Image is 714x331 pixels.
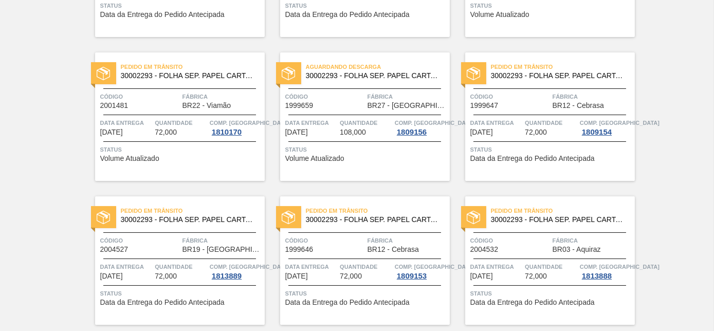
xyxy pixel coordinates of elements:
[285,155,344,162] span: Volume Atualizado
[470,299,595,306] span: Data da Entrega do Pedido Antecipada
[470,128,493,136] span: 02/09/2025
[182,235,262,246] span: Fábrica
[285,118,338,128] span: Data entrega
[395,118,474,128] span: Comp. Carga
[210,262,262,280] a: Comp. [GEOGRAPHIC_DATA]1813889
[306,72,442,80] span: 30002293 - FOLHA SEP. PAPEL CARTAO 1200x1000M 350g
[470,246,499,253] span: 2004532
[210,272,244,280] div: 1813889
[97,67,110,80] img: status
[182,246,262,253] span: BR19 - Nova Rio
[285,288,447,299] span: Status
[470,11,529,19] span: Volume Atualizado
[210,262,289,272] span: Comp. Carga
[285,235,365,246] span: Código
[100,299,225,306] span: Data da Entrega do Pedido Antecipada
[100,91,180,102] span: Código
[285,299,410,306] span: Data da Entrega do Pedido Antecipada
[491,216,627,224] span: 30002293 - FOLHA SEP. PAPEL CARTAO 1200x1000M 350g
[395,262,447,280] a: Comp. [GEOGRAPHIC_DATA]1809153
[121,62,265,72] span: Pedido em Trânsito
[265,196,450,325] a: statusPedido em Trânsito30002293 - FOLHA SEP. PAPEL CARTAO 1200x1000M 350gCódigo1999646FábricaBR1...
[210,118,262,136] a: Comp. [GEOGRAPHIC_DATA]1810170
[340,262,392,272] span: Quantidade
[525,128,547,136] span: 72,000
[340,128,366,136] span: 108,000
[100,102,129,109] span: 2001481
[100,272,123,280] span: 02/09/2025
[470,144,632,155] span: Status
[491,72,627,80] span: 30002293 - FOLHA SEP. PAPEL CARTAO 1200x1000M 350g
[285,102,314,109] span: 1999659
[580,272,614,280] div: 1813888
[450,52,635,181] a: statusPedido em Trânsito30002293 - FOLHA SEP. PAPEL CARTAO 1200x1000M 350gCódigo1999647FábricaBR1...
[121,206,265,216] span: Pedido em Trânsito
[553,102,604,109] span: BR12 - Cebrasa
[340,272,362,280] span: 72,000
[450,196,635,325] a: statusPedido em Trânsito30002293 - FOLHA SEP. PAPEL CARTAO 1200x1000M 350gCódigo2004532FábricaBR0...
[470,118,523,128] span: Data entrega
[525,118,577,128] span: Quantidade
[100,11,225,19] span: Data da Entrega do Pedido Antecipada
[121,216,257,224] span: 30002293 - FOLHA SEP. PAPEL CARTAO 1200x1000M 350g
[525,272,547,280] span: 72,000
[470,262,523,272] span: Data entrega
[467,211,480,224] img: status
[97,211,110,224] img: status
[580,262,660,272] span: Comp. Carga
[340,118,392,128] span: Quantidade
[470,235,550,246] span: Código
[553,91,632,102] span: Fábrica
[553,235,632,246] span: Fábrica
[470,102,499,109] span: 1999647
[100,144,262,155] span: Status
[210,128,244,136] div: 1810170
[470,91,550,102] span: Código
[368,235,447,246] span: Fábrica
[470,1,632,11] span: Status
[580,262,632,280] a: Comp. [GEOGRAPHIC_DATA]1813888
[470,155,595,162] span: Data da Entrega do Pedido Antecipada
[155,262,207,272] span: Quantidade
[525,262,577,272] span: Quantidade
[470,272,493,280] span: 05/09/2025
[155,118,207,128] span: Quantidade
[306,206,450,216] span: Pedido em Trânsito
[100,288,262,299] span: Status
[491,206,635,216] span: Pedido em Trânsito
[580,118,660,128] span: Comp. Carga
[285,246,314,253] span: 1999646
[285,272,308,280] span: 03/09/2025
[100,1,262,11] span: Status
[285,128,308,136] span: 02/09/2025
[155,272,177,280] span: 72,000
[580,128,614,136] div: 1809154
[282,67,295,80] img: status
[100,155,159,162] span: Volume Atualizado
[285,1,447,11] span: Status
[285,144,447,155] span: Status
[395,118,447,136] a: Comp. [GEOGRAPHIC_DATA]1809156
[100,262,153,272] span: Data entrega
[467,67,480,80] img: status
[182,102,231,109] span: BR22 - Viamão
[80,196,265,325] a: statusPedido em Trânsito30002293 - FOLHA SEP. PAPEL CARTAO 1200x1000M 350gCódigo2004527FábricaBR1...
[285,262,338,272] span: Data entrega
[368,102,447,109] span: BR27 - Nova Minas
[553,246,601,253] span: BR03 - Aquiraz
[282,211,295,224] img: status
[285,91,365,102] span: Código
[306,62,450,72] span: Aguardando Descarga
[395,262,474,272] span: Comp. Carga
[368,246,419,253] span: BR12 - Cebrasa
[580,118,632,136] a: Comp. [GEOGRAPHIC_DATA]1809154
[395,128,429,136] div: 1809156
[395,272,429,280] div: 1809153
[100,118,153,128] span: Data entrega
[100,235,180,246] span: Código
[210,118,289,128] span: Comp. Carga
[285,11,410,19] span: Data da Entrega do Pedido Antecipada
[368,91,447,102] span: Fábrica
[470,288,632,299] span: Status
[80,52,265,181] a: statusPedido em Trânsito30002293 - FOLHA SEP. PAPEL CARTAO 1200x1000M 350gCódigo2001481FábricaBR2...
